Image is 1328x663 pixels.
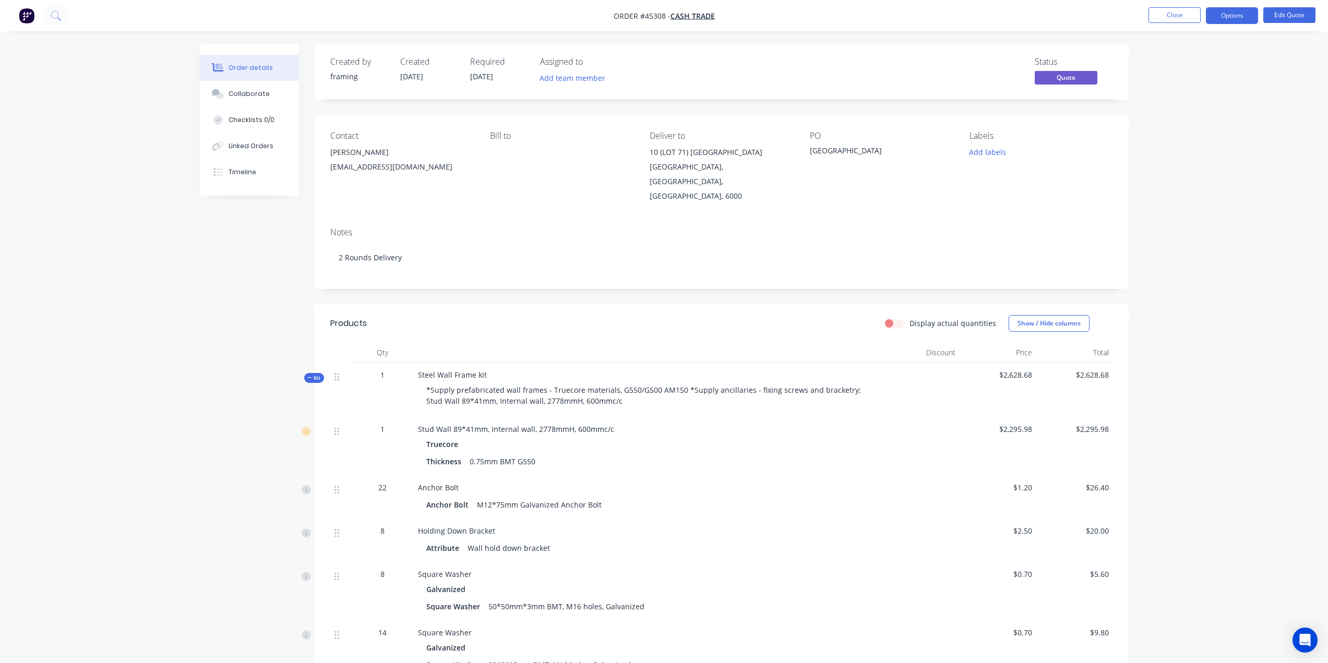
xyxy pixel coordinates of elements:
div: [GEOGRAPHIC_DATA] [810,145,940,160]
div: [GEOGRAPHIC_DATA], [GEOGRAPHIC_DATA], [GEOGRAPHIC_DATA], 6000 [650,160,793,203]
div: 2 Rounds Delivery [330,242,1113,273]
button: Show / Hide columns [1009,315,1090,332]
span: Kit [307,374,321,382]
span: $20.00 [1040,525,1109,536]
span: 8 [380,525,385,536]
div: Square Washer [426,599,484,614]
button: Order details [200,55,299,81]
div: Created by [330,57,388,67]
div: Assigned to [540,57,644,67]
button: Add team member [540,71,611,85]
div: Labels [970,131,1112,141]
div: Wall hold down bracket [463,540,554,556]
button: Collaborate [200,81,299,107]
div: Kit [304,373,324,383]
span: *Supply prefabricated wall frames - Truecore materials, G550/G500 AM150 *Supply ancillaries - fix... [426,385,863,406]
span: $2,628.68 [964,369,1032,380]
a: Cash Trade [671,11,715,21]
span: [DATE] [470,71,493,81]
span: [DATE] [400,71,423,81]
div: 10 (LOT 71) [GEOGRAPHIC_DATA][GEOGRAPHIC_DATA], [GEOGRAPHIC_DATA], [GEOGRAPHIC_DATA], 6000 [650,145,793,203]
div: Total [1036,342,1113,363]
div: Checklists 0/0 [229,115,274,125]
label: Display actual quantities [910,318,996,329]
div: Products [330,317,367,330]
span: 14 [378,627,387,638]
button: Add labels [964,145,1012,159]
span: $0.70 [964,569,1032,580]
div: Status [1035,57,1113,67]
div: 10 (LOT 71) [GEOGRAPHIC_DATA] [650,145,793,160]
div: Required [470,57,528,67]
button: Linked Orders [200,133,299,159]
div: M12*75mm Galvanized Anchor Bolt [473,497,606,512]
div: 50*50mm*3mm BMT, M16 holes, Galvanized [484,599,649,614]
span: $2,295.98 [1040,424,1109,435]
span: 1 [380,424,385,435]
img: Factory [19,8,34,23]
span: $2,628.68 [1040,369,1109,380]
button: Add team member [534,71,611,85]
span: 22 [378,482,387,493]
span: Square Washer [418,569,472,579]
span: Holding Down Bracket [418,526,495,536]
div: [EMAIL_ADDRESS][DOMAIN_NAME] [330,160,473,174]
span: $26.40 [1040,482,1109,493]
div: Notes [330,227,1113,237]
button: Options [1206,7,1258,24]
button: Checklists 0/0 [200,107,299,133]
span: $9.80 [1040,627,1109,638]
div: [PERSON_NAME][EMAIL_ADDRESS][DOMAIN_NAME] [330,145,473,178]
span: Order #45308 - [614,11,671,21]
div: Price [960,342,1036,363]
span: 1 [380,369,385,380]
div: Thickness [426,454,465,469]
div: Contact [330,131,473,141]
div: Galvanized [426,640,470,655]
span: Stud Wall 89*41mm, Internal wall, 2778mmH, 600mmc/c [418,424,614,434]
div: Bill to [490,131,633,141]
span: Quote [1035,71,1097,84]
span: $2.50 [964,525,1032,536]
button: Edit Quote [1263,7,1315,23]
div: framing [330,71,388,82]
div: Open Intercom Messenger [1293,628,1318,653]
div: Collaborate [229,89,270,99]
span: Square Washer [418,628,472,637]
div: [PERSON_NAME] [330,145,473,160]
button: Close [1148,7,1201,23]
div: Truecore [426,437,462,452]
span: Anchor Bolt [418,483,459,492]
div: Galvanized [426,582,470,597]
span: $5.60 [1040,569,1109,580]
div: Attribute [426,540,463,556]
div: Linked Orders [229,141,273,151]
span: Steel Wall Frame kit [418,370,487,380]
div: Deliver to [650,131,793,141]
span: $2,295.98 [964,424,1032,435]
div: Qty [351,342,414,363]
div: Timeline [229,167,256,177]
span: 8 [380,569,385,580]
div: PO [810,131,953,141]
div: Discount [883,342,960,363]
div: 0.75mm BMT G550 [465,454,540,469]
div: Order details [229,63,273,73]
div: Anchor Bolt [426,497,473,512]
span: $1.20 [964,482,1032,493]
button: Timeline [200,159,299,185]
div: Created [400,57,458,67]
span: $0.70 [964,627,1032,638]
